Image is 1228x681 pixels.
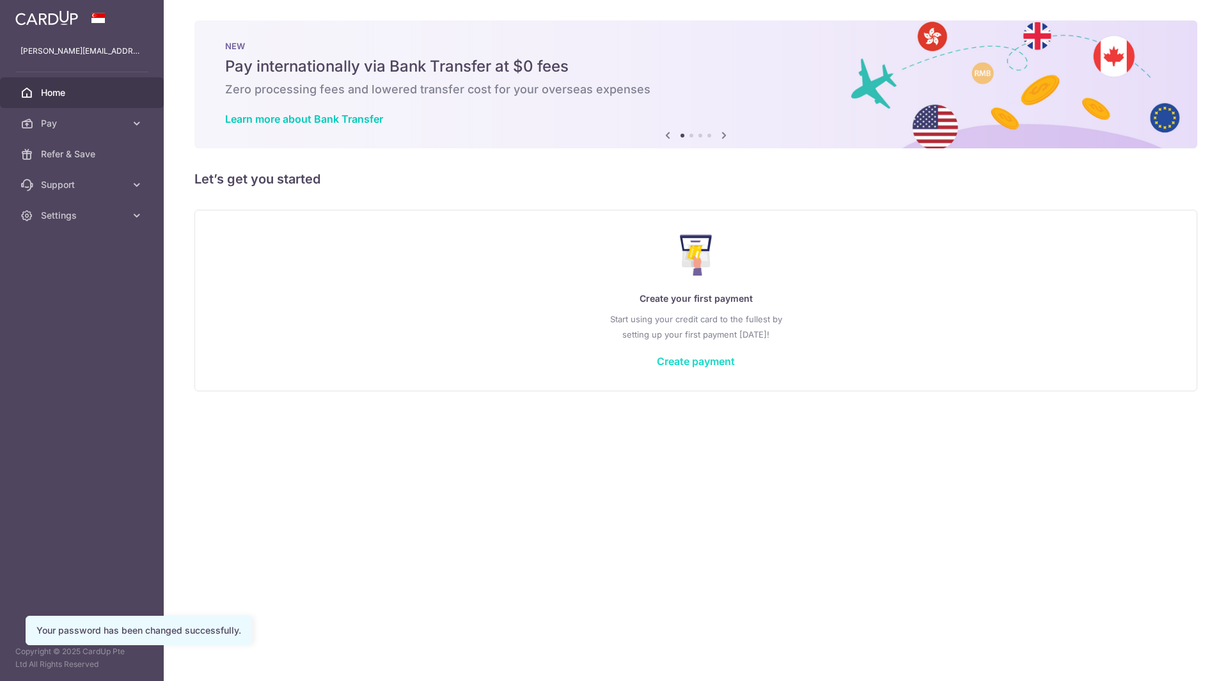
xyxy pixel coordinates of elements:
span: Refer & Save [41,148,125,160]
span: Pay [41,117,125,130]
p: [PERSON_NAME][EMAIL_ADDRESS][PERSON_NAME][DOMAIN_NAME] [20,45,143,58]
a: Create payment [657,355,735,368]
p: Start using your credit card to the fullest by setting up your first payment [DATE]! [221,311,1171,342]
span: Support [41,178,125,191]
span: Home [41,86,125,99]
img: Bank transfer banner [194,20,1197,148]
h6: Zero processing fees and lowered transfer cost for your overseas expenses [225,82,1167,97]
img: Make Payment [680,235,712,276]
div: Your password has been changed successfully. [36,624,241,637]
h5: Let’s get you started [194,169,1197,189]
h5: Pay internationally via Bank Transfer at $0 fees [225,56,1167,77]
span: Settings [41,209,125,222]
img: CardUp [15,10,78,26]
a: Learn more about Bank Transfer [225,113,383,125]
p: Create your first payment [221,291,1171,306]
p: NEW [225,41,1167,51]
